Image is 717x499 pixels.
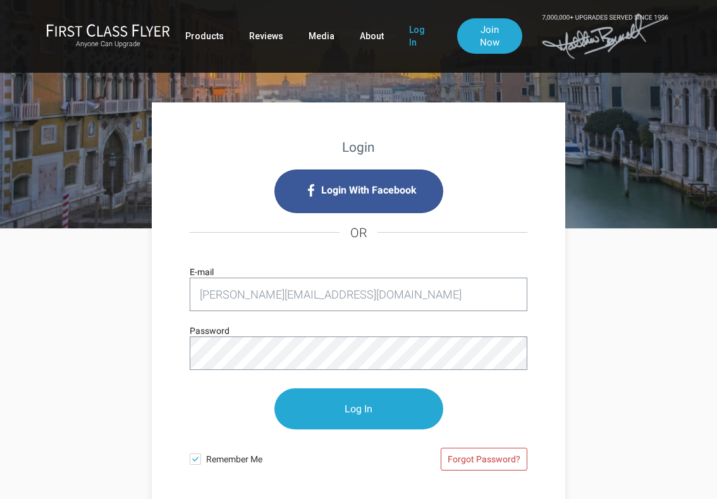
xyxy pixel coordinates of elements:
[441,448,527,471] a: Forgot Password?
[249,25,283,47] a: Reviews
[457,18,522,54] a: Join Now
[309,25,334,47] a: Media
[321,180,417,200] span: Login With Facebook
[190,213,527,252] h4: OR
[409,18,432,54] a: Log In
[274,169,443,213] i: Login with Facebook
[360,25,384,47] a: About
[185,25,224,47] a: Products
[46,23,170,37] img: First Class Flyer
[190,265,214,279] label: E-mail
[46,23,170,49] a: First Class FlyerAnyone Can Upgrade
[206,447,358,466] span: Remember Me
[46,40,170,49] small: Anyone Can Upgrade
[190,324,230,338] label: Password
[274,388,443,429] input: Log In
[342,140,375,155] strong: Login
